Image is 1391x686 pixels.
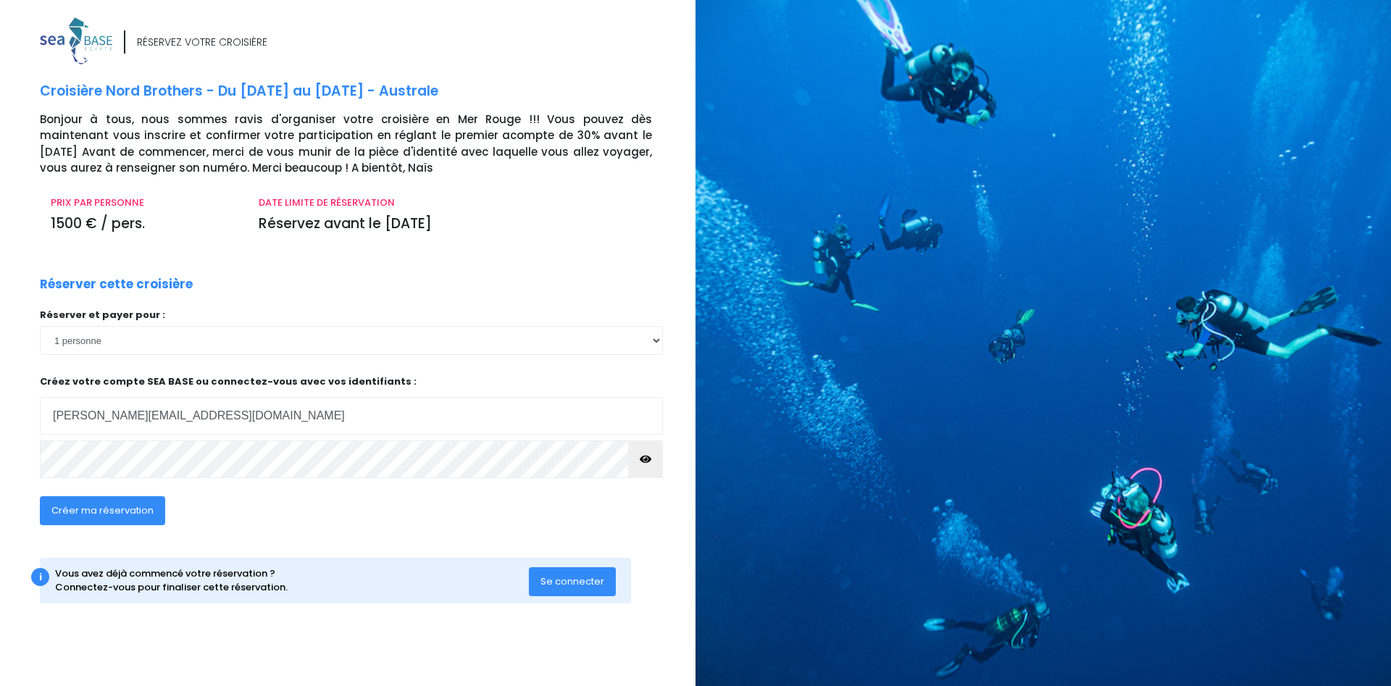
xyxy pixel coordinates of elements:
p: Réservez avant le [DATE] [259,214,652,235]
a: Se connecter [529,574,616,587]
div: RÉSERVEZ VOTRE CROISIÈRE [137,35,267,50]
button: Se connecter [529,567,616,596]
p: Croisière Nord Brothers - Du [DATE] au [DATE] - Australe [40,81,685,102]
span: Se connecter [540,574,604,588]
p: Réserver cette croisière [40,275,193,294]
div: i [31,568,49,586]
p: 1500 € / pers. [51,214,237,235]
img: logo_color1.png [40,17,112,64]
p: PRIX PAR PERSONNE [51,196,237,210]
p: DATE LIMITE DE RÉSERVATION [259,196,652,210]
p: Créez votre compte SEA BASE ou connectez-vous avec vos identifiants : [40,375,663,435]
span: Créer ma réservation [51,503,154,517]
button: Créer ma réservation [40,496,165,525]
p: Bonjour à tous, nous sommes ravis d'organiser votre croisière en Mer Rouge !!! Vous pouvez dès ma... [40,112,685,177]
p: Réserver et payer pour : [40,308,663,322]
div: Vous avez déjà commencé votre réservation ? Connectez-vous pour finaliser cette réservation. [55,566,530,595]
input: Adresse email [40,397,663,435]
